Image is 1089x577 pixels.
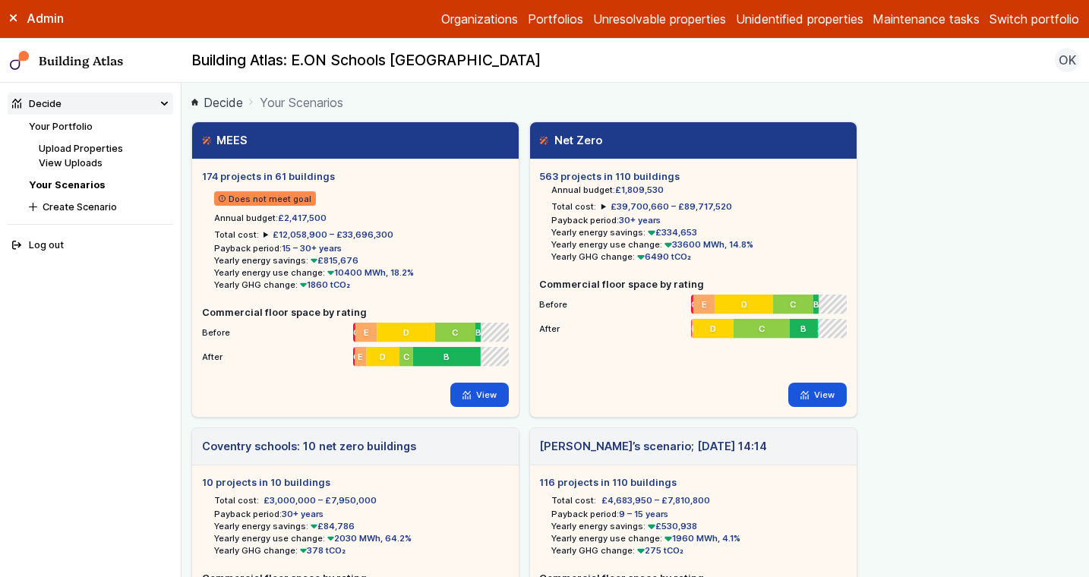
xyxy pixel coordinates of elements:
span: 30+ years [619,215,661,225]
span: £84,786 [308,521,355,531]
span: E [364,326,369,339]
span: B [813,298,819,311]
h3: [PERSON_NAME]’s scenario; [DATE] 14:14 [539,438,767,455]
a: Upload Properties [39,143,123,154]
span: G [353,326,355,339]
li: Yearly GHG change: [551,251,846,263]
span: 1860 tCO₂ [298,279,351,290]
a: Unresolvable properties [593,10,726,28]
h5: Commercial floor space by rating [539,277,846,292]
span: £2,417,500 [278,213,327,223]
span: C [790,298,796,311]
button: Switch portfolio [990,10,1079,28]
a: Portfolios [528,10,583,28]
a: Maintenance tasks [873,10,980,28]
h3: Coventry schools: 10 net zero buildings [202,438,416,455]
span: D [380,351,386,363]
span: B [475,326,481,339]
li: Yearly energy savings: [551,226,846,238]
li: Before [539,292,846,311]
img: main-0bbd2752.svg [10,51,30,71]
span: E [692,323,693,335]
li: Yearly energy use change: [214,266,509,279]
a: Decide [191,93,243,112]
a: Your Portfolio [29,121,93,132]
h6: Total cost: [551,494,596,506]
h3: MEES [202,132,248,149]
a: View [450,383,509,407]
span: £3,000,000 – £7,950,000 [264,494,377,506]
span: 15 – 30+ years [282,243,342,254]
span: E [358,351,363,363]
span: £334,653 [646,227,697,238]
h6: Total cost: [551,200,596,213]
li: Annual budget: [214,212,509,224]
span: OK [1059,51,1076,69]
button: Create Scenario [24,196,173,218]
span: 275 tCO₂ [635,545,683,556]
span: 33600 MWh, 14.8% [662,239,753,250]
span: £530,938 [646,521,697,531]
span: 1960 MWh, 4.1% [662,533,740,544]
h5: Commercial floor space by rating [202,305,509,320]
li: Yearly energy savings: [214,254,509,266]
summary: £12,058,900 – £33,696,300 [264,229,393,241]
li: Before [202,320,509,339]
span: C [452,326,458,339]
span: £39,700,660 – £89,717,520 [611,201,732,212]
h5: 10 projects in 10 buildings [202,475,509,490]
span: £1,809,530 [615,184,664,195]
span: £4,683,950 – £7,810,800 [601,494,710,506]
li: Yearly GHG change: [214,544,509,557]
button: Log out [8,235,174,257]
span: C [759,323,765,335]
summary: Decide [8,93,174,115]
h6: Total cost: [214,494,259,506]
span: G [691,298,693,311]
span: E [702,298,707,311]
a: View [788,383,847,407]
span: £12,058,900 – £33,696,300 [273,229,393,240]
li: Yearly GHG change: [551,544,846,557]
h6: Total cost: [214,229,259,241]
span: £815,676 [308,255,359,266]
h2: Building Atlas: E.ON Schools [GEOGRAPHIC_DATA] [191,51,541,71]
summary: £39,700,660 – £89,717,520 [601,200,732,213]
span: A [817,323,818,335]
span: 10400 MWh, 18.2% [325,267,415,278]
a: Your Scenarios [29,179,105,191]
li: Yearly GHG change: [214,279,509,291]
li: Yearly energy use change: [214,532,509,544]
li: Payback period: [214,508,509,520]
li: Yearly energy use change: [551,532,846,544]
span: C [403,351,409,363]
h5: 563 projects in 110 buildings [539,169,846,184]
a: View Uploads [39,157,103,169]
span: B [800,323,806,335]
li: After [202,344,509,364]
li: Yearly energy use change: [551,238,846,251]
h5: 174 projects in 61 buildings [202,169,509,184]
span: Does not meet goal [214,191,317,206]
span: 30+ years [282,509,324,519]
span: 378 tCO₂ [298,545,346,556]
li: Payback period: [551,508,846,520]
span: D [403,326,409,339]
li: Annual budget: [551,184,846,196]
h5: 116 projects in 110 buildings [539,475,846,490]
span: 6490 tCO₂ [635,251,691,262]
button: OK [1055,48,1079,72]
li: Yearly energy savings: [214,520,509,532]
a: Unidentified properties [736,10,863,28]
span: D [741,298,747,311]
span: B [443,351,450,363]
h3: Net Zero [539,132,601,149]
li: Payback period: [214,242,509,254]
li: Yearly energy savings: [551,520,846,532]
span: 2030 MWh, 64.2% [325,533,412,544]
span: D [710,323,716,335]
div: Decide [12,96,62,111]
li: Payback period: [551,214,846,226]
a: Organizations [441,10,518,28]
span: G [353,351,355,363]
